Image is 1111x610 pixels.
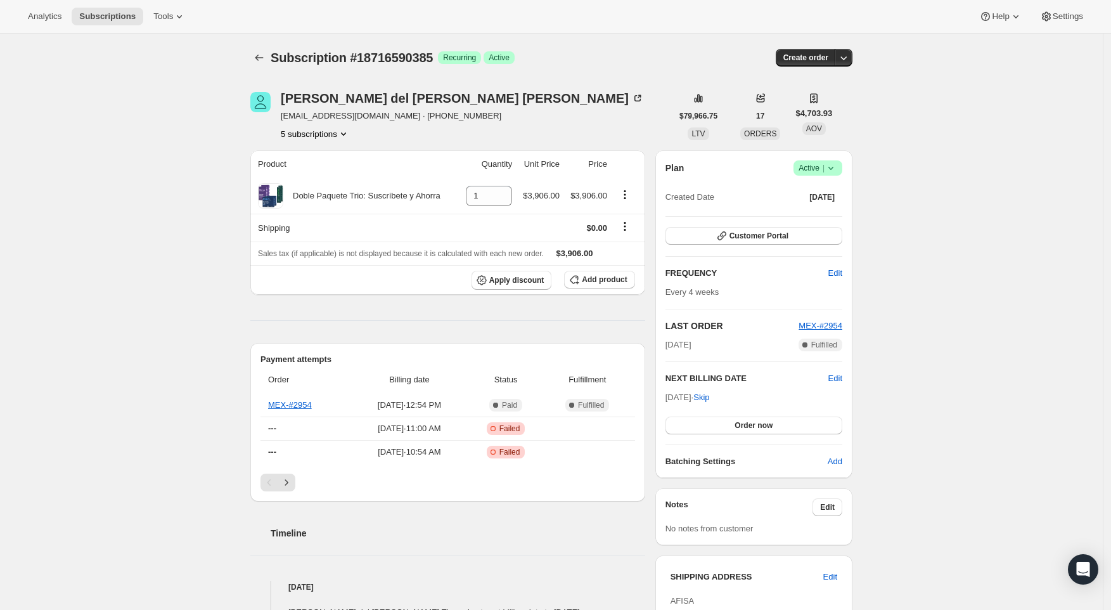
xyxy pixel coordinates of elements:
[828,372,842,385] button: Edit
[693,391,709,404] span: Skip
[283,190,440,202] div: Doble Paquete Trio: Suscríbete y Ahorra
[355,446,465,458] span: [DATE] · 10:54 AM
[260,353,635,366] h2: Payment attempts
[548,373,627,386] span: Fulfillment
[665,498,813,516] h3: Notes
[729,231,788,241] span: Customer Portal
[355,399,465,412] span: [DATE] · 12:54 PM
[811,340,837,350] span: Fulfilled
[1032,8,1091,25] button: Settings
[665,267,828,280] h2: FREQUENCY
[799,162,837,174] span: Active
[563,150,611,178] th: Price
[281,127,350,140] button: Product actions
[823,163,825,173] span: |
[665,417,842,434] button: Order now
[489,53,510,63] span: Active
[499,424,520,434] span: Failed
[268,400,312,410] a: MEX-#2954
[809,192,835,202] span: [DATE]
[250,49,268,67] button: Subscriptions
[799,320,842,332] button: MEX-#2954
[278,474,295,491] button: Next
[665,320,799,332] h2: LAST ORDER
[821,263,850,283] button: Edit
[582,275,627,285] span: Add product
[258,183,283,209] img: product img
[744,129,776,138] span: ORDERS
[570,191,607,200] span: $3,906.00
[258,249,544,258] span: Sales tax (if applicable) is not displayed because it is calculated with each new order.
[665,227,842,245] button: Customer Portal
[686,387,717,408] button: Skip
[795,107,832,120] span: $4,703.93
[281,110,644,122] span: [EMAIL_ADDRESS][DOMAIN_NAME] · [PHONE_NUMBER]
[799,321,842,330] a: MEX-#2954
[665,162,684,174] h2: Plan
[355,422,465,435] span: [DATE] · 11:00 AM
[79,11,136,22] span: Subscriptions
[281,92,644,105] div: [PERSON_NAME] del [PERSON_NAME] [PERSON_NAME]
[586,223,607,233] span: $0.00
[972,8,1029,25] button: Help
[748,107,772,125] button: 17
[665,455,828,468] h6: Batching Settings
[679,111,717,121] span: $79,966.75
[268,424,276,433] span: ---
[250,214,458,242] th: Shipping
[820,451,850,472] button: Add
[665,339,691,351] span: [DATE]
[355,373,465,386] span: Billing date
[992,11,1009,22] span: Help
[828,267,842,280] span: Edit
[458,150,516,178] th: Quantity
[823,571,837,583] span: Edit
[523,191,560,200] span: $3,906.00
[665,287,719,297] span: Every 4 weeks
[828,455,842,468] span: Add
[783,53,828,63] span: Create order
[556,249,593,258] span: $3,906.00
[776,49,836,67] button: Create order
[20,8,69,25] button: Analytics
[806,124,822,133] span: AOV
[665,372,828,385] h2: NEXT BILLING DATE
[756,111,764,121] span: 17
[564,271,634,289] button: Add product
[1053,11,1083,22] span: Settings
[802,188,842,206] button: [DATE]
[671,571,823,583] h3: SHIPPING ADDRESS
[443,53,476,63] span: Recurring
[472,271,552,290] button: Apply discount
[735,420,773,431] span: Order now
[250,581,645,594] h4: [DATE]
[615,188,635,202] button: Product actions
[260,474,635,491] nav: Pagination
[665,524,754,533] span: No notes from customer
[72,8,143,25] button: Subscriptions
[268,447,276,457] span: ---
[250,92,271,112] span: María del Rocio Ruiz Theurel
[153,11,173,22] span: Tools
[489,275,544,285] span: Apply discount
[260,366,351,394] th: Order
[691,129,705,138] span: LTV
[615,219,635,233] button: Shipping actions
[271,51,433,65] span: Subscription #18716590385
[28,11,61,22] span: Analytics
[665,191,714,204] span: Created Date
[578,400,604,410] span: Fulfilled
[502,400,517,410] span: Paid
[516,150,563,178] th: Unit Price
[672,107,725,125] button: $79,966.75
[812,498,842,516] button: Edit
[1068,554,1098,585] div: Open Intercom Messenger
[250,150,458,178] th: Product
[146,8,193,25] button: Tools
[816,567,845,587] button: Edit
[472,373,540,386] span: Status
[665,393,710,402] span: [DATE] ·
[271,527,645,540] h2: Timeline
